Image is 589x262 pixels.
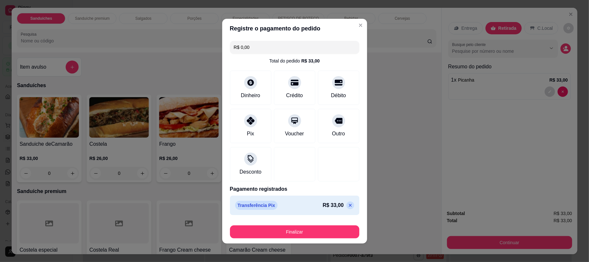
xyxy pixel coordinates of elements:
[235,201,278,210] p: Transferência Pix
[301,58,320,64] div: R$ 33,00
[247,130,254,138] div: Pix
[285,130,304,138] div: Voucher
[234,41,355,54] input: Ex.: hambúrguer de cordeiro
[230,225,359,238] button: Finalizar
[323,201,344,209] p: R$ 33,00
[222,19,367,38] header: Registre o pagamento do pedido
[355,20,366,30] button: Close
[286,92,303,99] div: Crédito
[230,185,359,193] p: Pagamento registrados
[241,92,260,99] div: Dinheiro
[331,92,346,99] div: Débito
[332,130,345,138] div: Outro
[269,58,320,64] div: Total do pedido
[240,168,262,176] div: Desconto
